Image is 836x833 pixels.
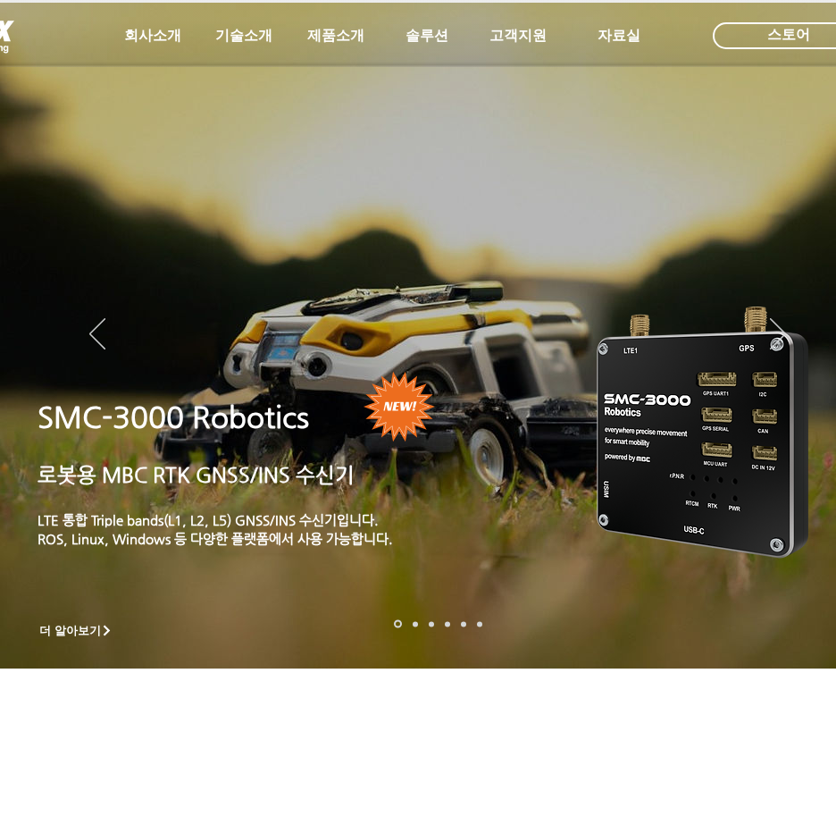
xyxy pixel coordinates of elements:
[38,512,379,527] a: LTE 통합 Triple bands(L1, L2, L5) GNSS/INS 수신기입니다.
[108,18,197,54] a: 회사소개
[445,621,450,627] a: 자율주행
[473,18,563,54] a: 고객지원
[215,27,272,46] span: 기술소개
[39,623,101,639] span: 더 알아보기
[413,621,418,627] a: 드론 8 - SMC 2000
[489,27,547,46] span: 고객지원
[38,531,393,546] a: ROS, Linux, Windows 등 다양한 플랫폼에서 사용 가능합니다.
[389,620,488,628] nav: 슬라이드
[38,463,355,486] a: 로봇용 MBC RTK GNSS/INS 수신기
[770,318,786,352] button: 다음
[477,621,482,627] a: 정밀농업
[572,280,835,579] img: KakaoTalk_20241224_155801212.png
[124,27,181,46] span: 회사소개
[38,400,309,434] a: SMC-3000 Robotics
[291,18,380,54] a: 제품소개
[405,27,448,46] span: 솔루션
[574,18,664,54] a: 자료실
[461,621,466,627] a: 로봇
[31,619,121,642] a: 더 알아보기
[307,27,364,46] span: 제품소개
[429,621,434,627] a: 측량 IoT
[89,318,105,352] button: 이전
[598,27,640,46] span: 자료실
[382,18,472,54] a: 솔루션
[394,620,402,628] a: 로봇- SMC 2000
[767,25,810,45] span: 스토어
[199,18,288,54] a: 기술소개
